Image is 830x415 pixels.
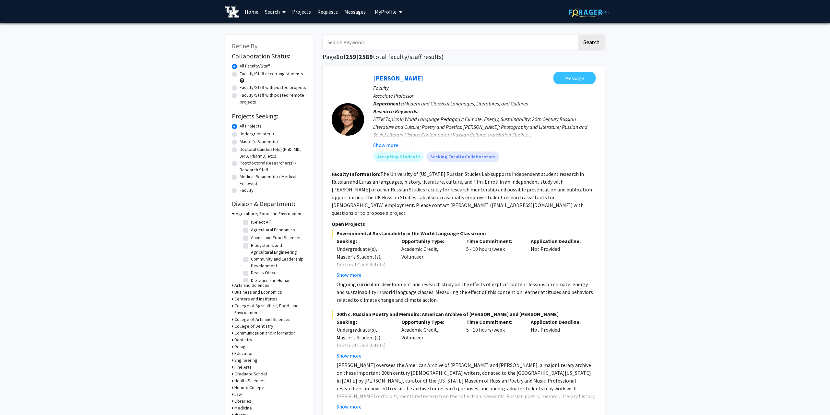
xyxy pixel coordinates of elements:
h3: Engineering [234,357,257,364]
label: All Projects [240,123,262,129]
p: Ongoing curriculum development and research study on the effects of explicit content lessons on c... [337,280,596,304]
div: Undergraduate(s), Master's Student(s), Doctoral Candidate(s) (PhD, MD, DMD, PharmD, etc.), Postdo... [337,326,392,388]
p: Application Deadline: [531,237,586,245]
p: Open Projects [332,220,596,228]
label: Dietetics and Human Nutrition [251,277,305,291]
h2: Collaboration Status: [232,52,306,60]
label: Animal and Food Sciences [251,234,302,241]
img: ForagerOne Logo [569,7,610,17]
input: Search Keywords [323,35,577,50]
h3: Dentistry [234,336,252,343]
div: Academic Credit, Volunteer [397,237,461,279]
label: Master's Student(s) [240,138,278,145]
h3: Design [234,343,248,350]
h3: College of Dentistry [234,323,273,330]
mat-chip: Seeking Faculty Collaborators [426,152,499,162]
p: Application Deadline: [531,318,586,326]
h2: Division & Department: [232,200,306,208]
b: Faculty Information: [332,171,380,177]
label: Dean's Office [251,269,277,276]
div: Undergraduate(s), Master's Student(s), Doctoral Candidate(s) (PhD, MD, DMD, PharmD, etc.), Postdo... [337,245,392,307]
div: Not Provided [526,237,591,279]
h3: Agriculture, Food and Environment [236,210,303,217]
label: All Faculty/Staff [240,63,270,69]
img: University of Kentucky Logo [225,6,239,18]
a: Projects [289,0,314,23]
label: Doctoral Candidate(s) (PhD, MD, DMD, PharmD, etc.) [240,146,306,160]
label: Medical Resident(s) / Medical Fellow(s) [240,173,306,187]
label: Community and Leadership Development [251,256,305,269]
p: Opportunity Type: [401,237,456,245]
label: Undergraduate(s) [240,130,274,137]
h3: Centers and Institutes [234,296,278,302]
span: 1 [336,53,340,61]
b: Departments: [373,100,404,107]
h3: Business and Economics [234,289,282,296]
h3: Communication and Information [234,330,296,336]
div: Academic Credit, Volunteer [397,318,461,360]
button: Show more [337,403,362,410]
a: Search [262,0,289,23]
h3: College of Agriculture, Food, and Environment [234,302,306,316]
label: Faculty/Staff with posted remote projects [240,92,306,105]
p: [PERSON_NAME] oversees the American Archive of [PERSON_NAME] and [PERSON_NAME], a major literary ... [337,361,596,408]
a: Requests [314,0,341,23]
label: Postdoctoral Researcher(s) / Research Staff [240,160,306,173]
h3: Law [234,391,242,398]
p: Seeking: [337,318,392,326]
p: Time Commitment: [466,318,521,326]
label: Biosystems and Agricultural Engineering [251,242,305,256]
div: Not Provided [526,318,591,360]
fg-read-more: The University of [US_STATE] Russian Studies Lab supports independent student research in Russian... [332,171,592,216]
label: Faculty/Staff accepting students [240,70,303,77]
p: Faculty [373,84,596,92]
button: Search [578,35,605,50]
h1: Page of ( total faculty/staff results) [323,53,605,61]
label: (Select All) [251,219,272,226]
b: Research Keywords: [373,108,419,115]
div: STEM Topics in World Language Pedagogy; Climate, Energy, Sustainability; 20th Century Russian Lit... [373,115,596,139]
div: 5 - 10 hours/week [461,318,526,360]
h3: Medicine [234,405,252,411]
span: My Profile [375,8,397,15]
h3: Education [234,350,254,357]
label: Faculty [240,187,254,194]
h3: Arts and Sciences [234,282,269,289]
h3: Honors College [234,384,264,391]
h3: Graduate School [234,371,267,377]
button: Show more [337,271,362,279]
button: Show more [337,352,362,360]
span: 20th c. Russian Poetry and Memoirs: American Archive of [PERSON_NAME] and [PERSON_NAME] [332,310,596,318]
p: Seeking: [337,237,392,245]
h2: Projects Seeking: [232,112,306,120]
label: Agricultural Economics [251,226,295,233]
span: 259 [346,53,356,61]
span: Refine By [232,42,257,50]
a: Home [242,0,262,23]
h3: Fine Arts [234,364,252,371]
span: Environmental Sustainability in the World Language Classroom [332,229,596,237]
a: [PERSON_NAME] [373,74,423,82]
mat-chip: Accepting Students [373,152,424,162]
a: Messages [341,0,369,23]
button: Message Molly Blasing [553,72,596,84]
h3: Health Sciences [234,377,266,384]
p: Time Commitment: [466,237,521,245]
div: 5 - 10 hours/week [461,237,526,279]
h3: College of Arts and Sciences [234,316,290,323]
p: Associate Professor [373,92,596,100]
label: Faculty/Staff with posted projects [240,84,306,91]
p: Opportunity Type: [401,318,456,326]
span: Modern and Classical Languages, Literatures, and Cultures [404,100,528,107]
h3: Libraries [234,398,251,405]
button: Show more [373,141,398,149]
span: 2589 [359,53,373,61]
iframe: Chat [5,386,28,410]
